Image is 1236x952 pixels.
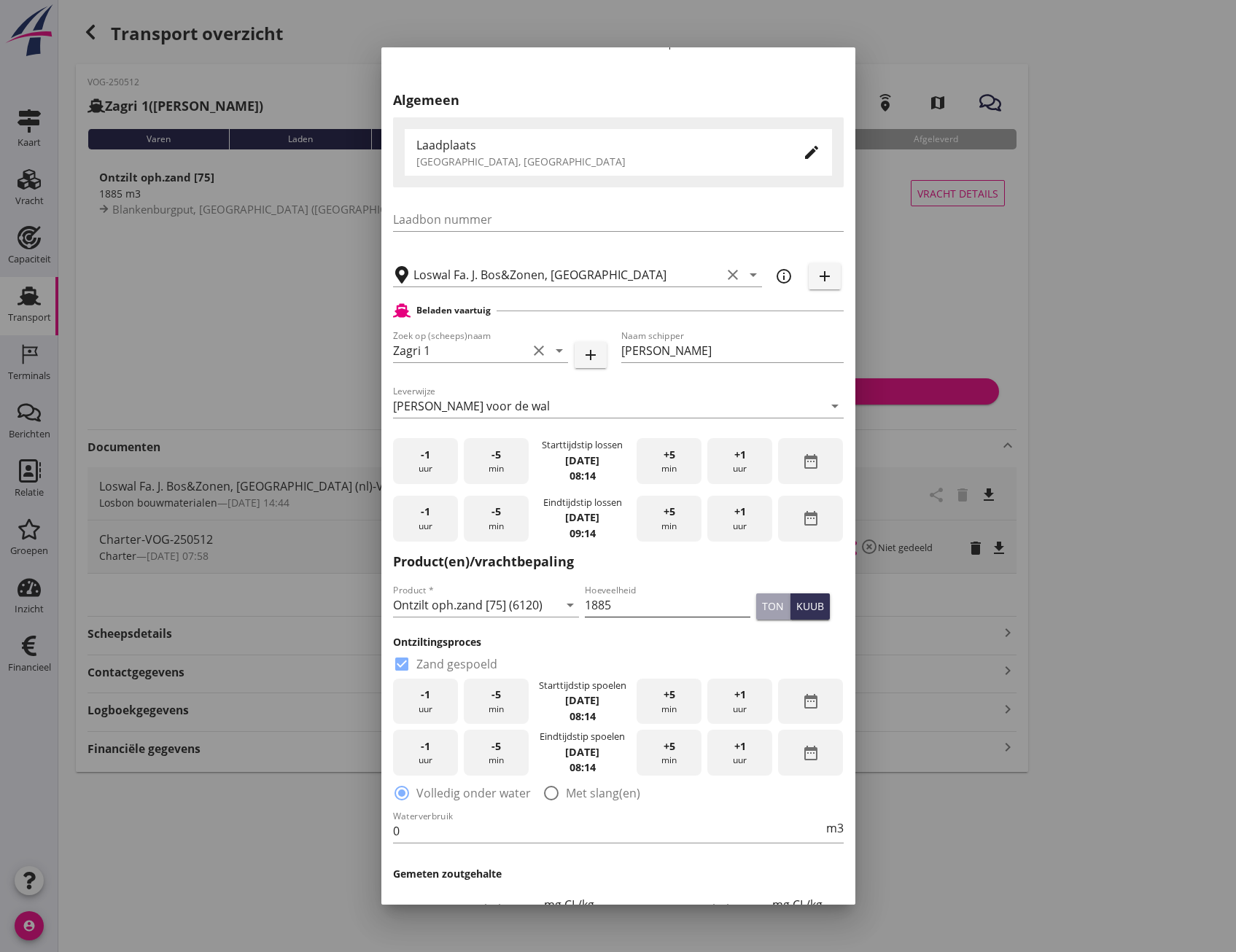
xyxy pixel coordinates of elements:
input: Laadbon nummer [393,208,844,231]
span: +5 [664,504,675,520]
h2: Product(en)/vrachtbepaling [393,552,844,571]
span: +1 [734,447,746,463]
div: kuub [796,598,824,614]
div: [GEOGRAPHIC_DATA], [GEOGRAPHIC_DATA] [416,154,780,169]
span: +5 [664,687,675,703]
i: clear [530,342,548,359]
span: -5 [491,447,501,463]
i: date_range [802,453,820,470]
input: Naam schipper [621,339,844,362]
span: -5 [491,738,501,754]
div: min [637,730,701,776]
input: Product * [393,593,559,617]
strong: 08:14 [570,760,596,774]
h2: Algemeen [393,90,844,110]
label: Volledig onder water [416,786,531,800]
input: Waterverbruik [393,819,823,843]
div: min [637,496,701,542]
label: Met slang(en) [566,786,640,800]
strong: 08:14 [570,709,596,723]
i: arrow_drop_down [551,342,568,359]
span: +1 [734,504,746,520]
strong: [DATE] [565,745,599,759]
div: mg CL/kg d.s. [541,899,615,922]
div: ton [762,598,784,614]
div: min [637,438,701,484]
div: min [464,730,529,776]
div: Eindtijdstip lossen [543,496,622,510]
i: add [582,346,599,364]
div: mg CL/kg d.s. [769,899,843,922]
div: min [464,438,529,484]
div: uur [707,730,772,776]
i: date_range [802,744,820,762]
span: -1 [421,738,430,754]
div: min [464,679,529,725]
span: -1 [421,504,430,520]
div: uur [393,730,458,776]
i: edit [803,144,820,161]
span: +5 [664,738,675,754]
i: arrow_drop_down [561,596,579,614]
h3: Gemeten zoutgehalte [393,866,844,881]
i: arrow_drop_down [745,266,762,284]
input: Zoek op (scheeps)naam [393,339,527,362]
label: Zand gespoeld [416,657,497,671]
input: Gemeten zoutgehalte achterbeun [621,897,770,921]
i: clear [724,266,742,284]
div: Eindtijdstip spoelen [540,730,625,744]
i: add [816,268,833,285]
div: uur [393,679,458,725]
span: -1 [421,687,430,703]
h2: Beladen vaartuig [416,304,491,317]
div: Laadplaats [416,136,780,154]
i: arrow_drop_down [826,397,844,415]
button: kuub [790,593,830,620]
input: Hoeveelheid [585,593,750,617]
i: date_range [802,692,820,710]
div: min [464,496,529,542]
div: uur [707,438,772,484]
div: [PERSON_NAME] voor de wal [393,399,550,413]
input: Gemeten zoutgehalte voorbeun [393,897,542,921]
span: -5 [491,687,501,703]
strong: [DATE] [565,453,599,467]
h3: Ontziltingsproces [393,634,844,649]
div: Starttijdstip spoelen [539,679,626,692]
span: -5 [491,504,501,520]
div: uur [393,438,458,484]
strong: 08:14 [570,469,596,483]
div: uur [707,679,772,725]
strong: 09:14 [570,526,596,540]
span: +1 [734,738,746,754]
input: Losplaats [413,263,721,286]
div: uur [393,496,458,542]
i: date_range [802,510,820,527]
button: ton [756,593,790,620]
strong: [DATE] [565,693,599,707]
span: +5 [664,447,675,463]
i: info_outline [775,268,793,285]
div: m3 [823,822,844,834]
span: -1 [421,447,430,463]
div: uur [707,496,772,542]
div: Starttijdstip lossen [542,438,623,452]
strong: [DATE] [565,510,599,524]
span: +1 [734,687,746,703]
div: min [637,679,701,725]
